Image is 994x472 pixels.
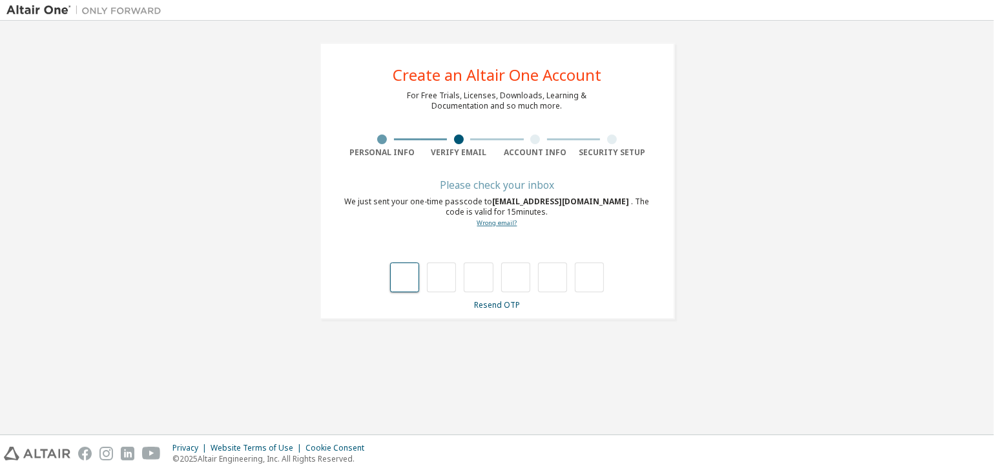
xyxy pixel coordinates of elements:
[172,443,211,453] div: Privacy
[420,147,497,158] div: Verify Email
[4,447,70,460] img: altair_logo.svg
[497,147,574,158] div: Account Info
[78,447,92,460] img: facebook.svg
[477,219,517,227] a: Go back to the registration form
[344,181,650,189] div: Please check your inbox
[344,147,421,158] div: Personal Info
[493,196,632,207] span: [EMAIL_ADDRESS][DOMAIN_NAME]
[211,443,305,453] div: Website Terms of Use
[142,447,161,460] img: youtube.svg
[408,91,587,111] div: For Free Trials, Licenses, Downloads, Learning & Documentation and so much more.
[474,299,520,310] a: Resend OTP
[121,447,134,460] img: linkedin.svg
[344,197,650,228] div: We just sent your one-time passcode to . The code is valid for 15 minutes.
[99,447,113,460] img: instagram.svg
[305,443,372,453] div: Cookie Consent
[393,67,601,83] div: Create an Altair One Account
[574,147,650,158] div: Security Setup
[6,4,168,17] img: Altair One
[172,453,372,464] p: © 2025 Altair Engineering, Inc. All Rights Reserved.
